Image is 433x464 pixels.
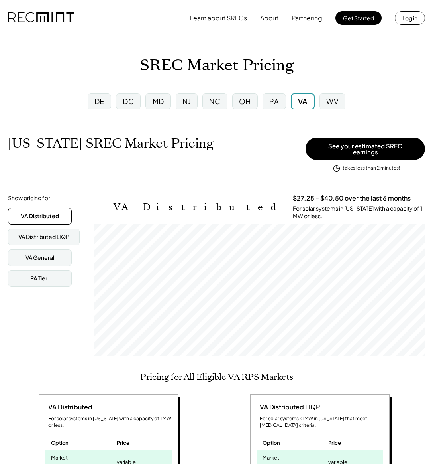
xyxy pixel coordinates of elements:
div: Show pricing for: [8,194,52,202]
button: See your estimated SREC earnings [306,138,425,160]
div: For solar systems in [US_STATE] with a capacity of 1 MW or less. [48,415,172,429]
div: NJ [182,96,191,106]
div: NC [209,96,220,106]
button: About [260,10,278,26]
img: recmint-logotype%403x.png [8,4,74,32]
h2: VA Distributed [114,201,281,213]
div: DE [94,96,104,106]
h1: SREC Market Pricing [140,56,294,75]
div: VA Distributed LIQP [257,403,320,411]
button: Learn about SRECs [190,10,247,26]
div: VA General [25,254,54,262]
div: Price [117,439,129,446]
div: Price [328,439,341,446]
div: Market [51,452,68,461]
button: Partnering [292,10,322,26]
h2: Pricing for All Eligible VA RPS Markets [140,372,293,382]
div: PA Tier I [30,274,50,282]
div: VA [298,96,308,106]
div: For solar systems in [US_STATE] with a capacity of 1 MW or less. [293,205,425,220]
div: DC [123,96,134,106]
h3: $27.25 - $40.50 over the last 6 months [293,194,411,203]
div: Market [263,452,279,461]
h1: [US_STATE] SREC Market Pricing [8,136,214,151]
div: OH [239,96,251,106]
div: VA Distributed [21,212,59,220]
div: WV [326,96,339,106]
div: Option [51,439,69,446]
div: For solar systems ≤1 MW in [US_STATE] that meet [MEDICAL_DATA] criteria. [260,415,383,429]
div: MD [153,96,164,106]
button: Get Started [335,11,382,25]
div: takes less than 2 minutes! [343,165,400,172]
div: VA Distributed LIQP [18,233,69,241]
div: Option [263,439,280,446]
div: VA Distributed [45,403,92,411]
button: Log in [395,11,425,25]
div: PA [269,96,279,106]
